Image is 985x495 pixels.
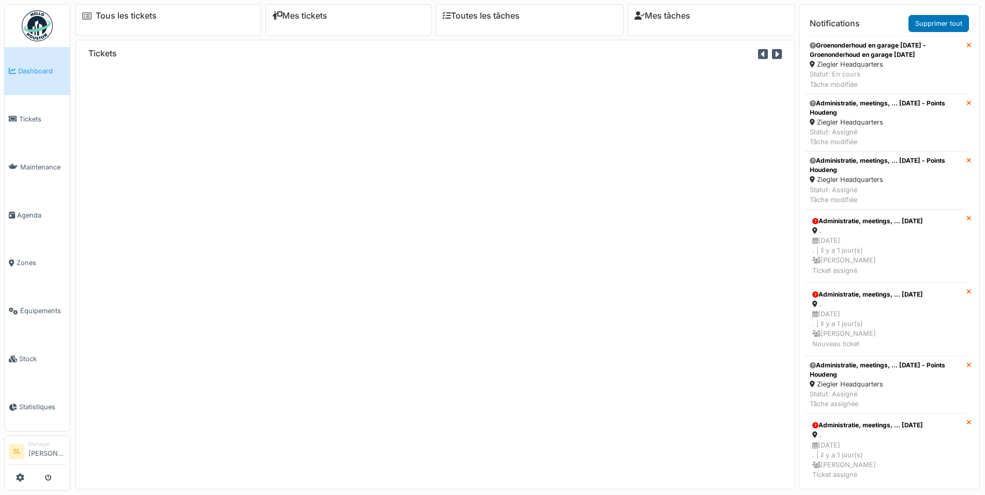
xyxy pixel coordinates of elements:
span: Dashboard [18,66,66,76]
div: Ziegler Headquarters [810,175,962,184]
div: Administratie, meetings, ... [DATE] - Points Houdeng [810,99,962,117]
h6: Tickets [88,49,117,58]
span: Stock [19,354,66,364]
div: . [812,299,960,309]
span: Statistiques [19,402,66,412]
div: Ziegler Headquarters [810,379,962,389]
a: Équipements [5,287,70,335]
a: Statistiques [5,383,70,431]
a: Tickets [5,95,70,143]
div: Ziegler Headquarters [810,59,962,69]
div: Administratie, meetings, ... [DATE] - Points Houdeng [810,361,962,379]
div: Administratie, meetings, ... [DATE] [812,290,960,299]
div: Administratie, meetings, ... [DATE] - Points Houdeng [810,156,962,175]
div: Administratie, meetings, ... [DATE] [812,216,960,226]
div: Administratie, meetings, ... [DATE] [812,421,960,430]
div: Statut: Assigné Tâche modifiée [810,127,962,147]
a: Zones [5,239,70,287]
span: Tickets [19,114,66,124]
a: Administratie, meetings, ... [DATE] - Points Houdeng Ziegler Headquarters Statut: AssignéTâche as... [806,356,966,414]
a: Administratie, meetings, ... [DATE] - Points Houdeng Ziegler Headquarters Statut: AssignéTâche mo... [806,94,966,152]
li: SL [9,444,24,459]
div: [DATE] . | Il y a 1 jour(s) [PERSON_NAME] Ticket assigné [812,440,960,480]
span: Maintenance [20,162,66,172]
a: Administratie, meetings, ... [DATE] . [DATE]. | Il y a 1 jour(s) [PERSON_NAME]Ticket assigné [806,209,966,283]
a: Administratie, meetings, ... [DATE] . [DATE]. | Il y a 1 jour(s) [PERSON_NAME]Ticket assigné [806,413,966,487]
span: Équipements [20,306,66,316]
a: Stock [5,335,70,383]
a: Administratie, meetings, ... [DATE] . [DATE]. | Il y a 1 jour(s) [PERSON_NAME]Nouveau ticket [806,283,966,356]
div: . [812,430,960,440]
div: Manager [28,440,66,448]
a: Agenda [5,191,70,239]
span: Zones [17,258,66,268]
a: Maintenance [5,143,70,191]
a: Mes tâches [634,11,690,21]
a: Toutes les tâches [443,11,520,21]
span: Agenda [17,210,66,220]
a: Dashboard [5,47,70,95]
a: SL Manager[PERSON_NAME] [9,440,66,465]
div: Statut: Assigné Tâche modifiée [810,185,962,205]
div: [DATE] . | Il y a 1 jour(s) [PERSON_NAME] Ticket assigné [812,236,960,275]
div: Statut: En cours Tâche modifiée [810,69,962,89]
div: Ziegler Headquarters [810,117,962,127]
a: Groenonderhoud en garage [DATE] - Groenonderhoud en garage [DATE] Ziegler Headquarters Statut: En... [806,36,966,94]
a: Supprimer tout [908,15,969,32]
div: Groenonderhoud en garage [DATE] - Groenonderhoud en garage [DATE] [810,41,962,59]
a: Administratie, meetings, ... [DATE] - Points Houdeng Ziegler Headquarters Statut: AssignéTâche mo... [806,151,966,209]
li: [PERSON_NAME] [28,440,66,462]
img: Badge_color-CXgf-gQk.svg [22,10,53,41]
div: Statut: Assigné Tâche assignée [810,389,962,409]
div: [DATE] . | Il y a 1 jour(s) [PERSON_NAME] Nouveau ticket [812,309,960,349]
a: Mes tickets [272,11,327,21]
div: . [812,226,960,236]
a: Tous les tickets [96,11,157,21]
h6: Notifications [810,19,860,28]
